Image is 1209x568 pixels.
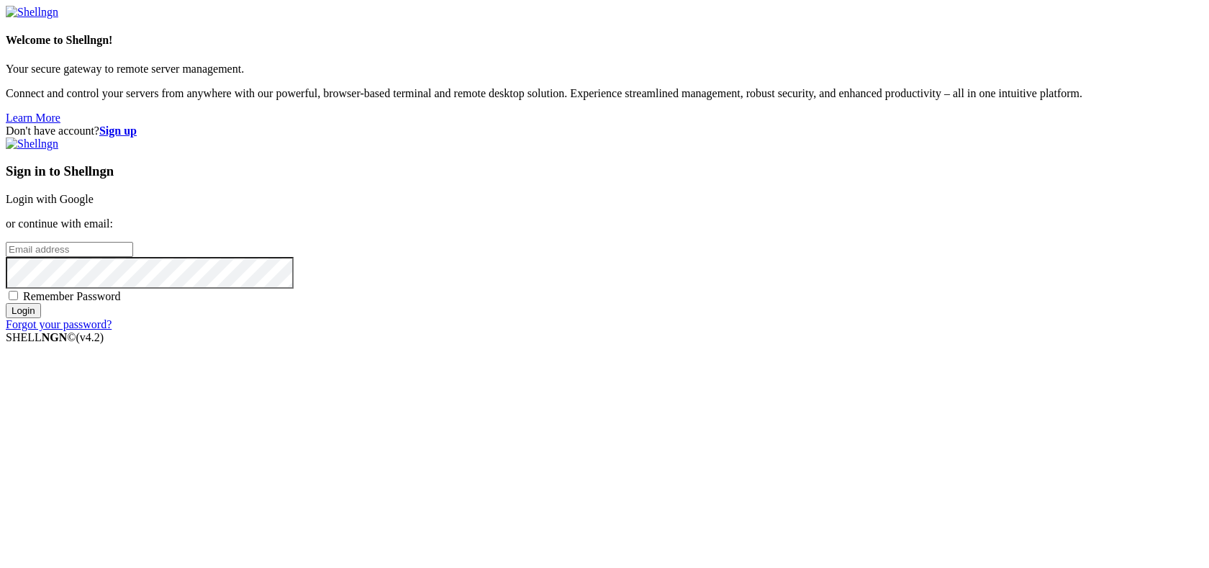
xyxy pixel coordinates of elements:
[6,87,1203,100] p: Connect and control your servers from anywhere with our powerful, browser-based terminal and remo...
[9,291,18,300] input: Remember Password
[6,125,1203,138] div: Don't have account?
[6,303,41,318] input: Login
[6,34,1203,47] h4: Welcome to Shellngn!
[6,6,58,19] img: Shellngn
[6,193,94,205] a: Login with Google
[23,290,121,302] span: Remember Password
[6,318,112,330] a: Forgot your password?
[6,163,1203,179] h3: Sign in to Shellngn
[6,63,1203,76] p: Your secure gateway to remote server management.
[76,331,104,343] span: 4.2.0
[6,242,133,257] input: Email address
[6,217,1203,230] p: or continue with email:
[42,331,68,343] b: NGN
[99,125,137,137] a: Sign up
[6,331,104,343] span: SHELL ©
[6,138,58,150] img: Shellngn
[6,112,60,124] a: Learn More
